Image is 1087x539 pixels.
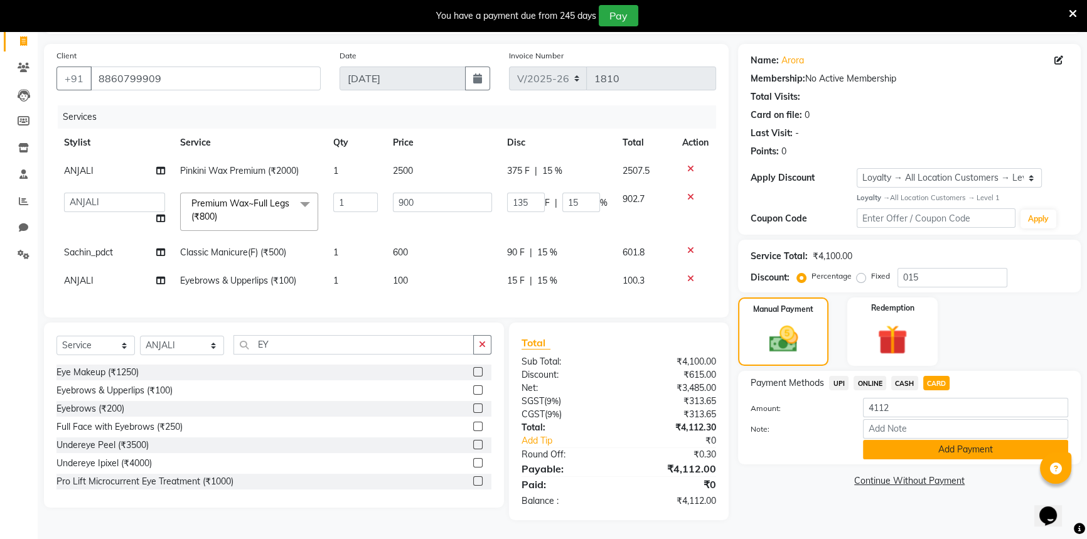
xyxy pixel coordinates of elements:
input: Search by Name/Mobile/Email/Code [90,67,321,90]
label: Invoice Number [509,50,564,61]
a: Continue Without Payment [741,474,1078,488]
div: Service Total: [751,250,808,263]
div: Round Off: [512,448,619,461]
label: Manual Payment [753,304,813,315]
div: All Location Customers → Level 1 [857,193,1068,203]
span: 1 [333,165,338,176]
span: Sachin_pdct [64,247,113,258]
div: Name: [751,54,779,67]
span: CARD [923,376,950,390]
button: Pay [599,5,638,26]
div: ₹4,112.30 [619,421,726,434]
th: Stylist [56,129,173,157]
div: ₹313.65 [619,395,726,408]
span: CASH [891,376,918,390]
span: 375 F [507,164,530,178]
div: You have a payment due from 245 days [436,9,596,23]
a: Add Tip [512,434,637,447]
div: Apply Discount [751,171,857,184]
th: Total [615,129,675,157]
button: Apply [1020,210,1056,228]
div: ( ) [512,395,619,408]
span: Eyebrows & Upperlips (₹100) [180,275,296,286]
span: ANJALI [64,275,94,286]
span: ONLINE [854,376,886,390]
th: Price [385,129,500,157]
input: Add Note [863,419,1068,439]
div: 0 [781,145,786,158]
div: ₹4,112.00 [619,461,726,476]
span: 2500 [393,165,413,176]
iframe: chat widget [1034,489,1074,526]
label: Fixed [871,270,890,282]
div: ₹0 [636,434,726,447]
span: ANJALI [64,165,94,176]
strong: Loyalty → [857,193,890,202]
span: | [555,196,557,210]
span: 2507.5 [623,165,650,176]
span: Classic Manicure(F) (₹500) [180,247,286,258]
span: Premium Wax~Full Legs (₹800) [191,198,289,222]
th: Qty [326,129,385,157]
div: ₹615.00 [619,368,726,382]
input: Search or Scan [233,335,474,355]
label: Amount: [741,403,854,414]
div: Eyebrows (₹200) [56,402,124,415]
div: Net: [512,382,619,395]
div: Undereye Ipixel (₹4000) [56,457,152,470]
button: +91 [56,67,92,90]
div: Eye Makeup (₹1250) [56,366,139,379]
span: 15 % [537,274,557,287]
span: 600 [393,247,408,258]
span: CGST [522,408,545,420]
span: | [530,246,532,259]
span: SGST [522,395,544,407]
div: ₹0.30 [619,448,726,461]
label: Date [340,50,356,61]
div: - [795,127,799,140]
span: 15 % [542,164,562,178]
div: Services [58,105,726,129]
div: ₹313.65 [619,408,726,421]
img: _gift.svg [868,321,917,359]
div: Last Visit: [751,127,793,140]
th: Service [173,129,326,157]
label: Client [56,50,77,61]
div: Membership: [751,72,805,85]
span: 15 F [507,274,525,287]
div: Pro Lift Microcurrent Eye Treatment (₹1000) [56,475,233,488]
div: ₹4,112.00 [619,494,726,508]
span: 601.8 [623,247,645,258]
div: Payable: [512,461,619,476]
a: Arora [781,54,804,67]
span: 15 % [537,246,557,259]
div: Full Face with Eyebrows (₹250) [56,420,183,434]
div: Card on file: [751,109,802,122]
label: Percentage [811,270,852,282]
div: ₹4,100.00 [813,250,852,263]
span: 100.3 [623,275,645,286]
div: ₹3,485.00 [619,382,726,395]
span: 1 [333,247,338,258]
span: Total [522,336,550,350]
div: No Active Membership [751,72,1068,85]
span: UPI [829,376,849,390]
div: Discount: [751,271,790,284]
div: Eyebrows & Upperlips (₹100) [56,384,173,397]
label: Redemption [871,302,914,314]
span: 9% [547,409,559,419]
a: x [217,211,223,222]
div: Coupon Code [751,212,857,225]
div: ₹0 [619,477,726,492]
span: Pinkini Wax Premium (₹2000) [180,165,299,176]
div: Discount: [512,368,619,382]
div: Balance : [512,494,619,508]
div: Sub Total: [512,355,619,368]
span: 9% [547,396,559,406]
div: Undereye Peel (₹3500) [56,439,149,452]
div: ₹4,100.00 [619,355,726,368]
span: % [600,196,608,210]
input: Amount [863,398,1068,417]
input: Enter Offer / Coupon Code [857,208,1015,228]
span: 902.7 [623,193,645,205]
